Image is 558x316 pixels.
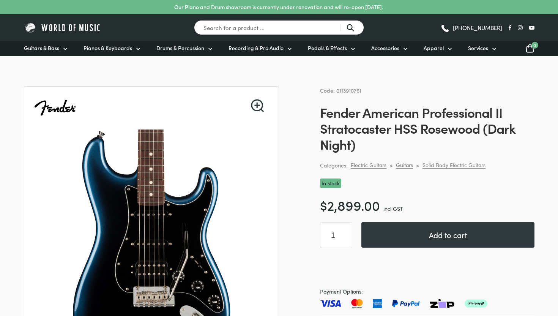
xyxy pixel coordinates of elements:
p: In stock [320,179,341,188]
span: Categories: [320,161,348,170]
bdi: 2,899.00 [320,196,380,214]
span: 0 [531,42,538,49]
span: [PHONE_NUMBER] [453,25,502,30]
a: Solid Body Electric Guitars [422,161,485,169]
span: Payment Options: [320,287,534,296]
span: Services [468,44,488,52]
span: Guitars & Bass [24,44,59,52]
span: Code: 0113910761 [320,87,361,94]
img: Fender [33,87,77,130]
img: Pay with Master card, Visa, American Express and Paypal [320,299,487,308]
img: World of Music [24,22,102,33]
span: Apparel [424,44,444,52]
div: > [389,162,393,169]
span: Pedals & Effects [308,44,347,52]
a: Guitars [396,161,413,169]
input: Search for a product ... [194,20,364,35]
a: Electric Guitars [351,161,386,169]
p: Our Piano and Drum showroom is currently under renovation and will re-open [DATE]. [174,3,383,11]
span: Pianos & Keyboards [84,44,132,52]
iframe: PayPal [320,257,534,278]
span: Recording & Pro Audio [229,44,284,52]
input: Product quantity [320,222,352,248]
a: [PHONE_NUMBER] [440,22,502,33]
a: View full-screen image gallery [251,99,264,112]
span: $ [320,196,327,214]
div: > [416,162,419,169]
span: incl GST [383,205,403,212]
span: Accessories [371,44,399,52]
span: Drums & Percussion [156,44,204,52]
h1: Fender American Professional II Stratocaster HSS Rosewood (Dark Night) [320,104,534,152]
button: Add to cart [361,222,534,248]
